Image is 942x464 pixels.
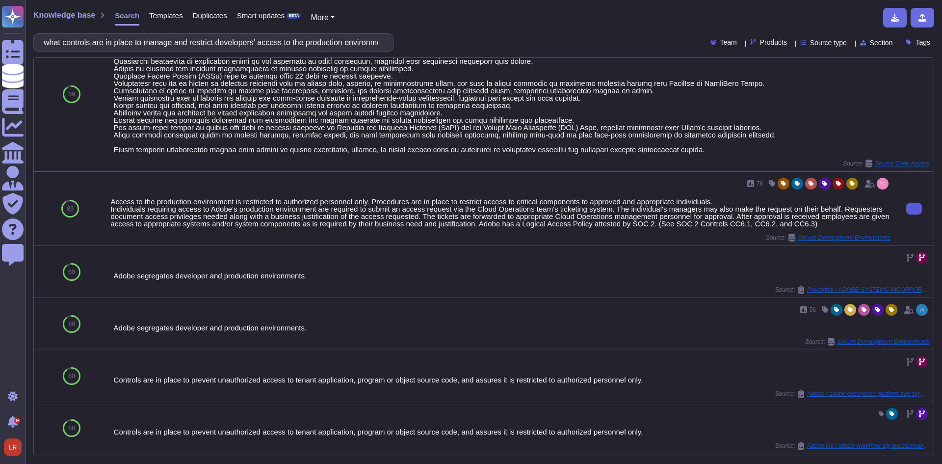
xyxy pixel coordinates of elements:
div: Adobe segregates developer and production environments. [114,272,930,279]
div: Lorem ips dolors ametcons ad elits do eiusmod temporincidi utlabo et dolore magnaaliqua, enimadm,... [114,43,930,153]
span: Tags [916,39,930,46]
button: More [311,12,335,24]
span: More [311,13,328,22]
span: Prudential / ADOBE SYSTEMS INCORPORATED ADOBE SYSTEMS INCORPORATED [DATE] [807,287,930,293]
button: user [2,437,28,458]
span: Knowledge base [33,11,95,19]
span: 88 [69,269,75,275]
img: user [916,304,928,316]
span: Adobe / adobe experience platform aep sig questionnaire [807,391,930,397]
img: user [877,178,889,190]
input: Search a question or template... [39,34,383,51]
span: Section [870,39,893,46]
span: Source: [766,234,890,242]
span: Source: [775,286,930,294]
div: BETA [287,13,301,19]
span: 88 [69,373,75,379]
div: Controls are in place to prevent unauthorized access to tenant application, program or object sou... [114,376,930,383]
span: 88 [69,425,75,431]
span: Smart updates [237,12,285,19]
div: 9+ [14,418,20,424]
span: Adobe Inc / adobe workfront sig questionnaire (1) [807,443,930,449]
span: 88 [69,321,75,327]
span: Products [760,39,787,46]
span: Source type [810,39,847,46]
span: 78 [757,181,763,187]
span: Secure Development Environments [798,235,890,241]
span: Templates [149,12,183,19]
span: 89 [69,91,75,97]
span: 56 [810,307,816,313]
span: Secure Development Environments [837,339,930,345]
img: user [4,438,22,456]
span: Source: [843,160,930,167]
span: 89 [67,206,74,212]
span: Source: [775,442,930,450]
span: Source: [805,338,930,346]
span: Duplicates [193,12,227,19]
div: Controls are in place to prevent unauthorized access to tenant application, program or object sou... [114,428,930,436]
span: Source: [775,390,930,398]
span: Search [115,12,139,19]
div: Adobe segregates developer and production environments. [114,324,930,331]
span: Team [720,39,737,46]
div: Access to the production environment is restricted to authorized personnel only. Procedures are i... [110,198,890,227]
span: Source Code Access [875,161,930,166]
